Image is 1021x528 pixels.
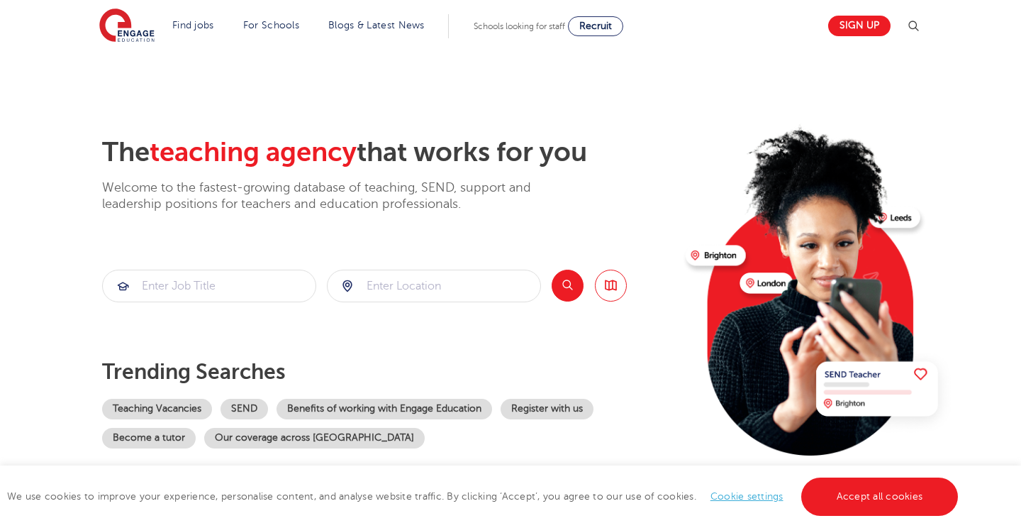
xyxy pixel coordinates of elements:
a: Sign up [828,16,891,36]
p: Trending searches [102,359,674,385]
button: Search [552,270,584,302]
input: Submit [103,270,316,302]
span: teaching agency [150,137,357,167]
span: Schools looking for staff [474,21,565,31]
a: Teaching Vacancies [102,399,212,419]
a: Blogs & Latest News [328,20,425,31]
a: Become a tutor [102,428,196,449]
a: Find jobs [172,20,214,31]
a: Register with us [501,399,593,419]
a: Cookie settings [710,491,783,502]
span: We use cookies to improve your experience, personalise content, and analyse website traffic. By c... [7,491,961,502]
div: Submit [102,270,316,302]
a: For Schools [243,20,299,31]
div: Submit [327,270,541,302]
img: Engage Education [99,9,155,44]
a: Our coverage across [GEOGRAPHIC_DATA] [204,428,425,449]
p: Welcome to the fastest-growing database of teaching, SEND, support and leadership positions for t... [102,180,570,213]
a: Accept all cookies [801,478,959,516]
a: SEND [221,399,268,419]
h2: The that works for you [102,136,674,169]
a: Benefits of working with Engage Education [277,399,492,419]
input: Submit [328,270,540,302]
a: Recruit [568,16,623,36]
span: Recruit [579,21,612,31]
